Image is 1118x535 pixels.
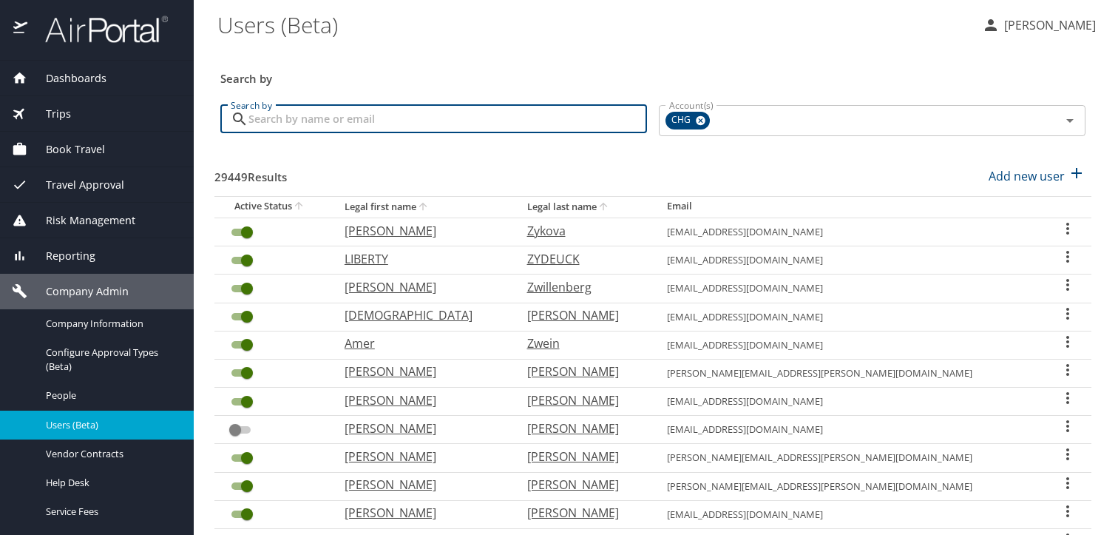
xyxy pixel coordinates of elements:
th: Legal first name [333,196,515,218]
p: Zwein [527,334,638,352]
span: Travel Approval [27,177,124,193]
span: Help Desk [46,476,176,490]
p: Add new user [989,167,1065,185]
p: [PERSON_NAME] [527,476,638,494]
th: Active Status [214,196,333,218]
button: sort [292,200,307,214]
td: [PERSON_NAME][EMAIL_ADDRESS][PERSON_NAME][DOMAIN_NAME] [655,359,1043,387]
td: [EMAIL_ADDRESS][DOMAIN_NAME] [655,218,1043,246]
td: [EMAIL_ADDRESS][DOMAIN_NAME] [655,303,1043,331]
button: sort [597,201,611,215]
span: Reporting [27,248,95,264]
td: [EMAIL_ADDRESS][DOMAIN_NAME] [655,416,1043,444]
p: [PERSON_NAME] [345,363,498,380]
button: sort [416,201,431,215]
p: ZYDEUCK [527,250,638,268]
p: [PERSON_NAME] [345,420,498,437]
span: People [46,388,176,403]
p: Zykova [527,222,638,240]
td: [EMAIL_ADDRESS][DOMAIN_NAME] [655,246,1043,275]
span: Dashboards [27,70,106,87]
p: Amer [345,334,498,352]
p: [PERSON_NAME] [345,222,498,240]
p: [PERSON_NAME] [527,448,638,465]
button: [PERSON_NAME] [976,12,1102,38]
span: Company Information [46,317,176,331]
td: [EMAIL_ADDRESS][DOMAIN_NAME] [655,331,1043,359]
img: airportal-logo.png [29,15,168,44]
p: [PERSON_NAME] [527,363,638,380]
span: Book Travel [27,141,105,158]
span: Risk Management [27,212,135,229]
img: icon-airportal.png [13,15,29,44]
h1: Users (Beta) [217,1,970,47]
button: Open [1060,110,1080,131]
span: Vendor Contracts [46,447,176,461]
td: [PERSON_NAME][EMAIL_ADDRESS][PERSON_NAME][DOMAIN_NAME] [655,472,1043,500]
span: Configure Approval Types (Beta) [46,346,176,374]
p: [PERSON_NAME] [345,278,498,296]
p: [PERSON_NAME] [345,391,498,409]
p: [PERSON_NAME] [527,420,638,437]
p: [PERSON_NAME] [527,391,638,409]
h3: 29449 Results [214,160,287,186]
td: [EMAIL_ADDRESS][DOMAIN_NAME] [655,388,1043,416]
input: Search by name or email [248,105,647,133]
p: LIBERTY [345,250,498,268]
p: [PERSON_NAME] [345,504,498,522]
p: [PERSON_NAME] [1000,16,1096,34]
td: [EMAIL_ADDRESS][DOMAIN_NAME] [655,275,1043,303]
p: [PERSON_NAME] [345,448,498,465]
p: [PERSON_NAME] [527,504,638,522]
th: Email [655,196,1043,218]
p: [PERSON_NAME] [345,476,498,494]
span: Trips [27,106,71,122]
span: CHG [665,112,699,128]
td: [EMAIL_ADDRESS][DOMAIN_NAME] [655,500,1043,528]
h3: Search by [220,61,1085,87]
th: Legal last name [515,196,656,218]
div: CHG [665,112,710,129]
p: Zwillenberg [527,278,638,296]
p: [PERSON_NAME] [527,306,638,324]
span: Users (Beta) [46,418,176,432]
span: Company Admin [27,283,129,300]
span: Service Fees [46,505,176,519]
button: Add new user [983,160,1091,192]
p: [DEMOGRAPHIC_DATA] [345,306,498,324]
td: [PERSON_NAME][EMAIL_ADDRESS][PERSON_NAME][DOMAIN_NAME] [655,444,1043,472]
